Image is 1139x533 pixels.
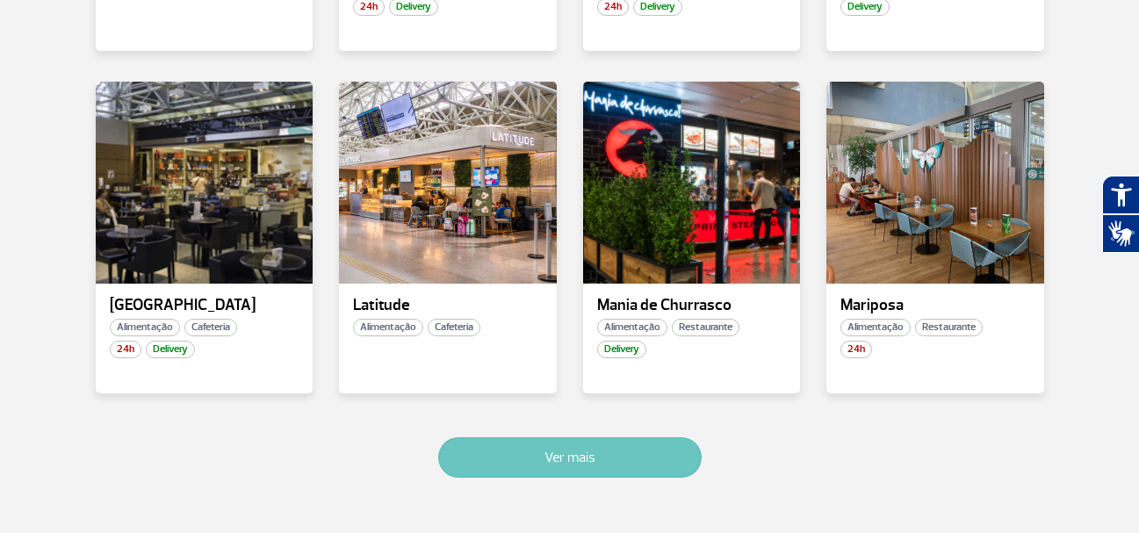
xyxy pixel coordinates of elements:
[110,341,141,358] span: 24h
[184,319,237,336] span: Cafeteria
[146,341,195,358] span: Delivery
[438,437,702,478] button: Ver mais
[353,297,543,314] p: Latitude
[840,319,911,336] span: Alimentação
[840,297,1030,314] p: Mariposa
[1102,214,1139,253] button: Abrir tradutor de língua de sinais.
[597,341,646,358] span: Delivery
[597,319,667,336] span: Alimentação
[110,297,299,314] p: [GEOGRAPHIC_DATA]
[672,319,739,336] span: Restaurante
[1102,176,1139,253] div: Plugin de acessibilidade da Hand Talk.
[915,319,983,336] span: Restaurante
[428,319,480,336] span: Cafeteria
[840,341,872,358] span: 24h
[110,319,180,336] span: Alimentação
[353,319,423,336] span: Alimentação
[1102,176,1139,214] button: Abrir recursos assistivos.
[597,297,787,314] p: Mania de Churrasco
